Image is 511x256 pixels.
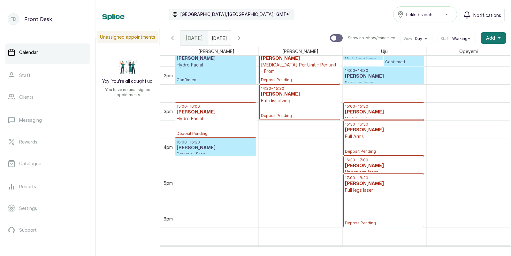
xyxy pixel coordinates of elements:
[345,104,423,109] p: 15:00 - 15:30
[345,115,423,122] p: Half face laser
[180,31,208,45] div: [DATE]
[5,66,90,84] a: Staff
[177,68,255,82] p: Confirmed
[345,68,423,73] p: 14:00 - 14:30
[5,221,90,239] a: Support
[403,36,412,41] span: View
[345,181,423,187] h3: [PERSON_NAME]
[19,183,36,190] p: Reports
[19,205,37,212] p: Settings
[19,117,42,123] p: Messaging
[385,50,423,65] p: Confirmed
[473,12,501,19] span: Notifications
[5,199,90,217] a: Settings
[276,11,291,18] p: GMT+1
[440,36,450,41] span: Staff
[348,35,395,41] p: Show no-show/cancelled
[345,163,423,169] h3: [PERSON_NAME]
[102,78,154,85] h2: Yay! You’re all caught up!
[261,74,339,82] p: Deposit Pending
[177,104,255,109] p: 15:00 - 16:00
[177,140,255,145] p: 16:00 - 16:30
[5,155,90,173] a: Catalogue
[281,47,320,55] span: [PERSON_NAME]
[19,72,31,79] p: Staff
[163,108,174,115] div: 3pm
[100,87,156,97] p: You have no unassigned appointments.
[345,109,423,115] h3: [PERSON_NAME]
[177,62,255,68] p: Hydro Facial
[460,8,505,22] button: Notifications
[261,55,339,62] h3: [PERSON_NAME]
[177,55,255,62] h3: [PERSON_NAME]
[345,193,423,226] p: Deposit Pending
[177,145,255,151] h3: [PERSON_NAME]
[162,144,174,151] div: 4pm
[24,15,52,23] p: Front Desk
[393,6,457,22] button: Lekki branch
[380,47,389,55] span: Uju
[415,36,422,41] span: Day
[5,178,90,196] a: Reports
[345,175,423,181] p: 17:00 - 18:30
[452,36,468,41] span: Working
[5,88,90,106] a: Clients
[403,36,430,41] button: ViewDay
[163,72,174,79] div: 2pm
[162,180,174,186] div: 5pm
[19,94,34,100] p: Clients
[458,47,479,55] span: Opeyemi
[11,16,16,22] p: FD
[261,104,339,118] p: Deposit Pending
[481,32,506,44] button: Add
[180,11,274,18] p: [GEOGRAPHIC_DATA]/[GEOGRAPHIC_DATA]
[197,47,236,55] span: [PERSON_NAME]
[177,109,255,115] h3: [PERSON_NAME]
[177,122,255,136] p: Deposit Pending
[177,115,255,122] p: Hydro Facial
[261,91,339,97] h3: [PERSON_NAME]
[186,34,203,42] span: [DATE]
[345,73,423,80] h3: [PERSON_NAME]
[345,140,423,154] p: Deposit Pending
[19,139,37,145] p: Rewards
[486,35,495,41] span: Add
[261,62,339,74] p: [MEDICAL_DATA] Per Unit - Per unit - From
[19,160,41,167] p: Catalogue
[406,11,432,18] span: Lekki branch
[345,158,423,163] p: 16:30 - 17:00
[261,86,339,91] p: 14:30 - 15:30
[345,169,423,175] p: Under arm laser
[345,122,423,127] p: 15:30 - 16:30
[19,49,38,56] p: Calendar
[345,187,423,193] p: Full legs laser
[5,133,90,151] a: Rewards
[345,127,423,133] h3: [PERSON_NAME]
[177,151,255,158] p: Review - Free
[5,111,90,129] a: Messaging
[261,97,339,104] p: Fat dissolving
[162,215,174,222] div: 6pm
[440,36,473,41] button: StaffWorking
[97,31,158,43] p: Unassigned appointments
[19,227,37,233] p: Support
[5,43,90,61] a: Calendar
[345,80,423,86] p: Brazilian laser
[345,133,423,140] p: Full Arms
